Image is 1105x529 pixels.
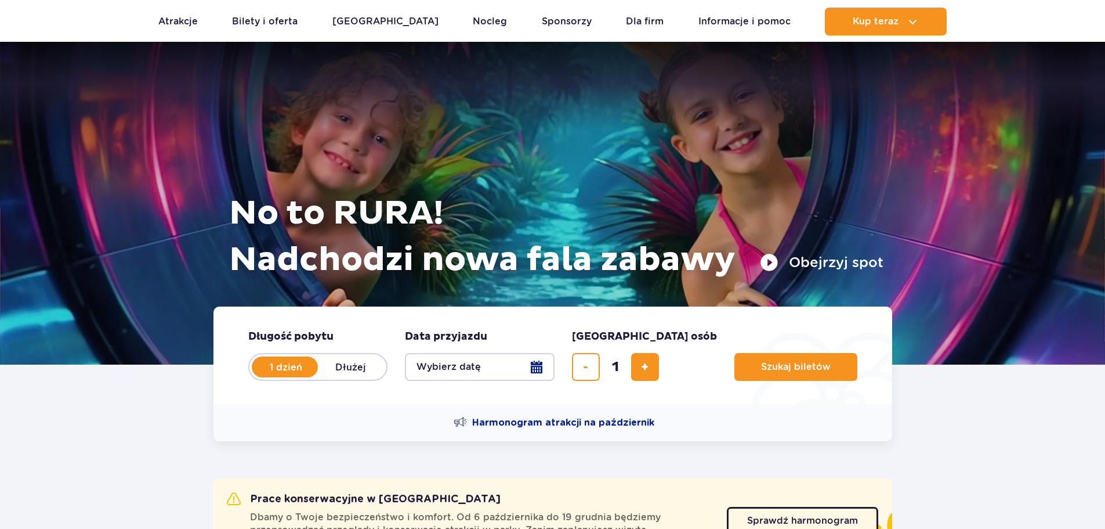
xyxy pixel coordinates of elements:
h2: Prace konserwacyjne w [GEOGRAPHIC_DATA] [227,492,501,506]
span: Sprawdź harmonogram [747,516,858,526]
a: Atrakcje [158,8,198,35]
a: Informacje i pomoc [698,8,791,35]
button: Kup teraz [825,8,947,35]
a: Nocleg [473,8,507,35]
button: Wybierz datę [405,353,555,381]
span: Szukaj biletów [761,362,831,372]
button: usuń bilet [572,353,600,381]
button: Obejrzyj spot [760,253,883,272]
input: liczba biletów [602,353,629,381]
span: Harmonogram atrakcji na październik [472,416,654,429]
span: Kup teraz [853,16,899,27]
form: Planowanie wizyty w Park of Poland [213,307,892,404]
span: [GEOGRAPHIC_DATA] osób [572,330,717,344]
button: dodaj bilet [631,353,659,381]
button: Szukaj biletów [734,353,857,381]
span: Długość pobytu [248,330,334,344]
a: Dla firm [626,8,664,35]
label: 1 dzień [253,355,319,379]
a: Sponsorzy [542,8,592,35]
h1: No to RURA! Nadchodzi nowa fala zabawy [229,190,883,283]
span: Data przyjazdu [405,330,487,344]
label: Dłużej [318,355,384,379]
a: [GEOGRAPHIC_DATA] [332,8,439,35]
a: Harmonogram atrakcji na październik [454,416,654,430]
a: Bilety i oferta [232,8,298,35]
